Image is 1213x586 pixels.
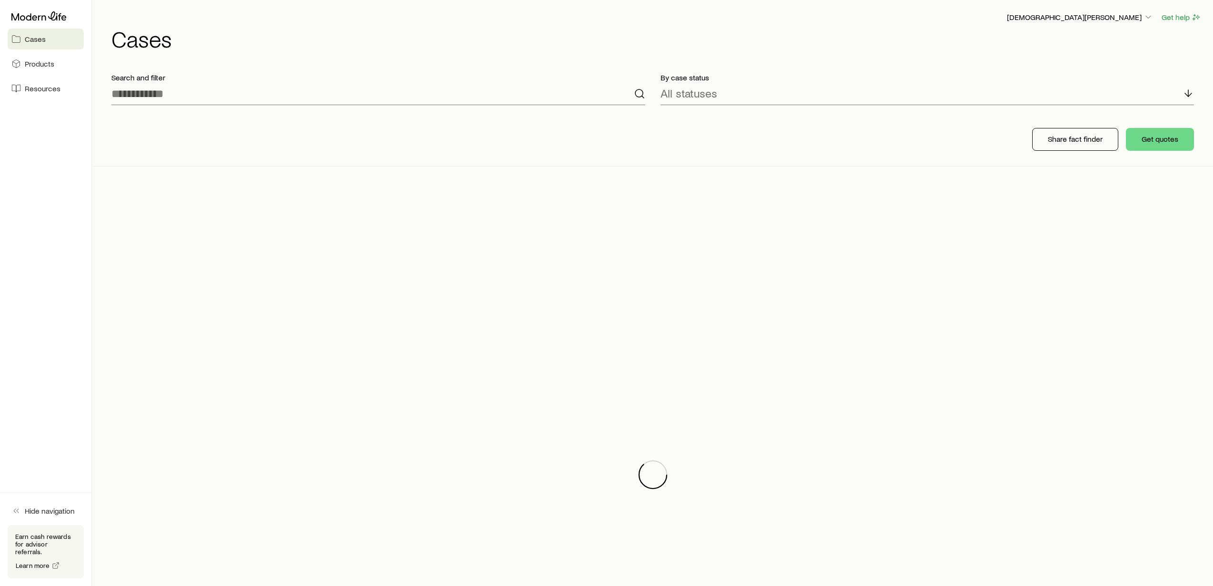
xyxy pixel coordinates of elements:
a: Cases [8,29,84,49]
button: Get help [1161,12,1202,23]
a: Resources [8,78,84,99]
p: Earn cash rewards for advisor referrals. [15,533,76,556]
span: Cases [25,34,46,44]
button: [DEMOGRAPHIC_DATA][PERSON_NAME] [1006,12,1154,23]
a: Products [8,53,84,74]
span: Hide navigation [25,506,75,516]
p: All statuses [661,87,717,100]
h1: Cases [111,27,1202,50]
button: Share fact finder [1032,128,1118,151]
button: Get quotes [1126,128,1194,151]
div: Earn cash rewards for advisor referrals.Learn more [8,525,84,578]
p: Search and filter [111,73,645,82]
p: [DEMOGRAPHIC_DATA][PERSON_NAME] [1007,12,1153,22]
span: Products [25,59,54,68]
button: Hide navigation [8,500,84,521]
p: Share fact finder [1048,134,1103,144]
p: By case status [661,73,1194,82]
span: Learn more [16,562,50,569]
span: Resources [25,84,60,93]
